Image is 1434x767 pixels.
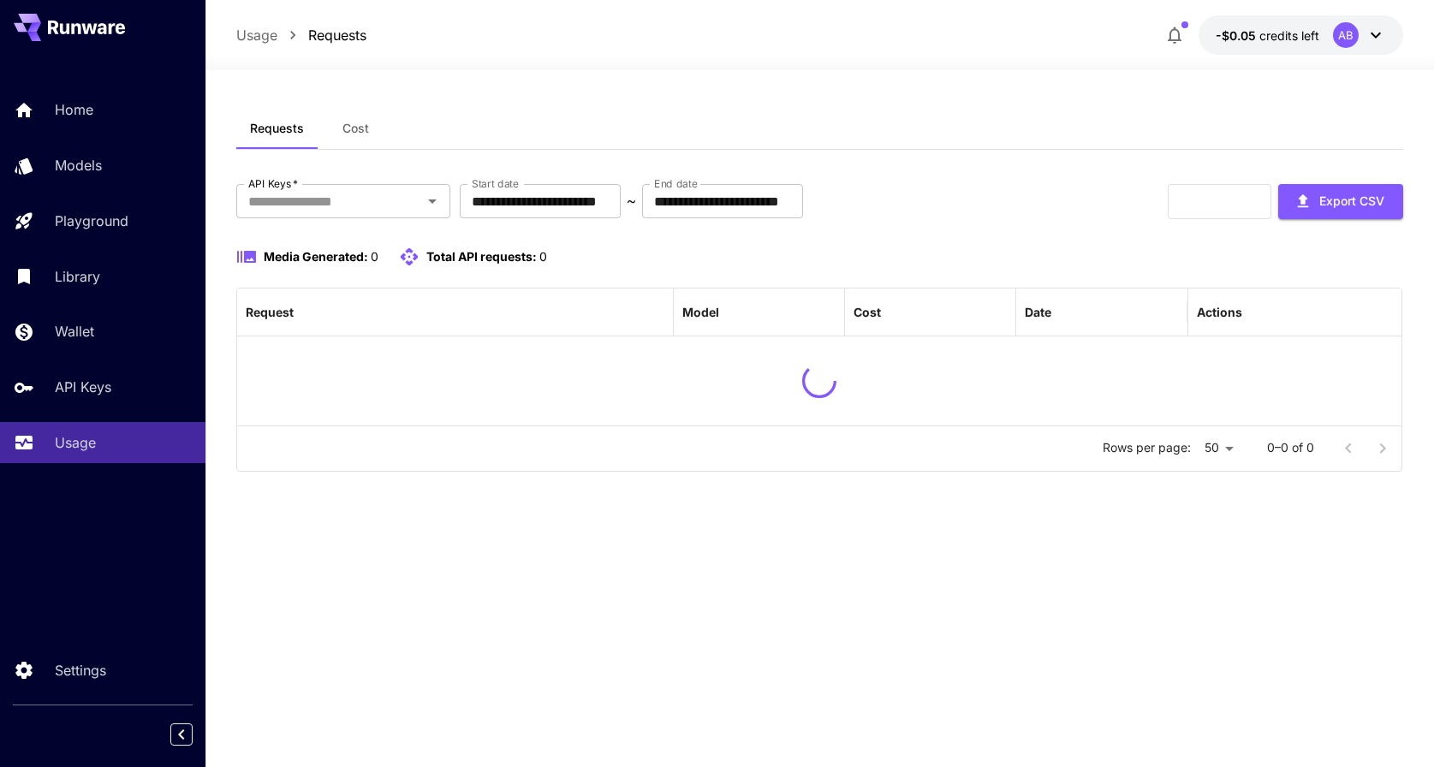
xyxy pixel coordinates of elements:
span: Media Generated: [264,249,368,264]
p: Models [55,155,102,175]
div: Model [682,305,719,319]
div: 50 [1198,436,1240,461]
div: -$0.04764 [1216,27,1319,45]
span: Total API requests: [426,249,537,264]
a: Requests [308,25,366,45]
p: ~ [627,191,636,211]
button: Open [420,189,444,213]
p: API Keys [55,377,111,397]
p: Playground [55,211,128,231]
label: API Keys [248,176,298,191]
div: Date [1025,305,1051,319]
button: -$0.04764AB [1199,15,1403,55]
div: Cost [854,305,881,319]
a: Usage [236,25,277,45]
span: 0 [371,249,378,264]
span: 0 [539,249,547,264]
nav: breadcrumb [236,25,366,45]
span: credits left [1259,28,1319,43]
span: -$0.05 [1216,28,1259,43]
p: Rows per page: [1103,439,1191,456]
p: Wallet [55,321,94,342]
div: Collapse sidebar [183,719,205,750]
label: Start date [472,176,519,191]
span: Requests [250,121,304,136]
button: Export CSV [1278,184,1403,219]
button: Collapse sidebar [170,723,193,746]
p: 0–0 of 0 [1267,439,1314,456]
div: Request [246,305,294,319]
p: Library [55,266,100,287]
label: End date [654,176,697,191]
div: AB [1333,22,1359,48]
p: Usage [55,432,96,453]
span: Cost [342,121,369,136]
p: Settings [55,660,106,681]
div: Actions [1197,305,1242,319]
p: Home [55,99,93,120]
